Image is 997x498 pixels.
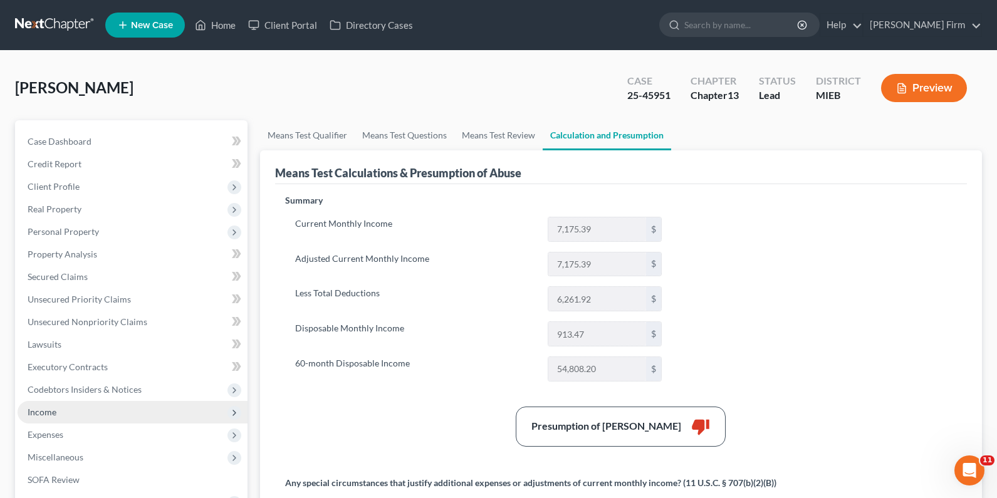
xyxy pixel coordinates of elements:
div: Status [759,74,796,88]
input: 0.00 [548,252,646,276]
label: Current Monthly Income [289,217,541,242]
a: Means Test Qualifier [260,120,355,150]
span: Real Property [28,204,81,214]
label: 60-month Disposable Income [289,356,541,381]
input: Search by name... [684,13,799,36]
a: Case Dashboard [18,130,248,153]
span: Income [28,407,56,417]
div: Lead [759,88,796,103]
a: Means Test Review [454,120,543,150]
label: Disposable Monthly Income [289,321,541,346]
div: Case [627,74,671,88]
div: Any special circumstances that justify additional expenses or adjustments of current monthly inco... [285,477,776,489]
div: $ [646,322,661,346]
input: 0.00 [548,217,646,241]
div: Means Test Calculations & Presumption of Abuse [275,165,521,180]
span: 11 [980,455,994,465]
button: Preview [881,74,967,102]
div: $ [646,252,661,276]
input: 0.00 [548,357,646,381]
a: SOFA Review [18,469,248,491]
label: Adjusted Current Monthly Income [289,252,541,277]
span: Property Analysis [28,249,97,259]
div: Chapter [691,88,739,103]
a: Calculation and Presumption [543,120,671,150]
iframe: Intercom live chat [954,455,984,485]
div: $ [646,287,661,311]
span: Executory Contracts [28,361,108,372]
div: $ [646,357,661,381]
span: Lawsuits [28,339,61,350]
a: Home [189,14,242,36]
input: 0.00 [548,287,646,311]
div: $ [646,217,661,241]
span: Credit Report [28,158,81,169]
div: MIEB [816,88,861,103]
a: Help [820,14,862,36]
a: Unsecured Nonpriority Claims [18,311,248,333]
span: [PERSON_NAME] [15,78,133,96]
span: New Case [131,21,173,30]
span: Secured Claims [28,271,88,282]
span: 13 [728,89,739,101]
i: thumb_down [691,417,710,436]
a: Lawsuits [18,333,248,356]
label: Less Total Deductions [289,286,541,311]
span: Unsecured Priority Claims [28,294,131,304]
a: Credit Report [18,153,248,175]
div: 25-45951 [627,88,671,103]
span: SOFA Review [28,474,80,485]
p: Summary [285,194,672,207]
div: District [816,74,861,88]
input: 0.00 [548,322,646,346]
span: Unsecured Nonpriority Claims [28,316,147,327]
a: [PERSON_NAME] Firm [864,14,981,36]
a: Executory Contracts [18,356,248,378]
span: Codebtors Insiders & Notices [28,384,142,395]
span: Case Dashboard [28,136,91,147]
a: Directory Cases [323,14,419,36]
span: Client Profile [28,181,80,192]
a: Unsecured Priority Claims [18,288,248,311]
a: Secured Claims [18,266,248,288]
span: Personal Property [28,226,99,237]
span: Expenses [28,429,63,440]
a: Means Test Questions [355,120,454,150]
div: Presumption of [PERSON_NAME] [531,419,681,433]
a: Client Portal [242,14,323,36]
a: Property Analysis [18,243,248,266]
span: Miscellaneous [28,452,83,462]
div: Chapter [691,74,739,88]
